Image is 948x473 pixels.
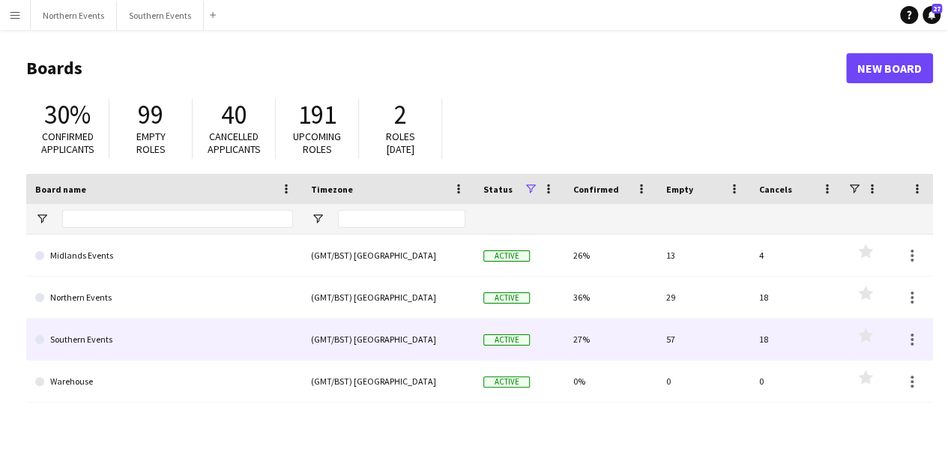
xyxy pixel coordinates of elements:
div: (GMT/BST) [GEOGRAPHIC_DATA] [302,319,474,360]
span: 191 [298,98,336,131]
span: Active [483,250,530,262]
input: Timezone Filter Input [338,210,465,228]
a: Southern Events [35,319,293,361]
a: Midlands Events [35,235,293,277]
span: Cancels [759,184,792,195]
a: Northern Events [35,277,293,319]
div: 13 [657,235,750,276]
h1: Boards [26,57,846,79]
span: Empty [666,184,693,195]
button: Southern Events [117,1,204,30]
span: Active [483,334,530,346]
span: Timezone [311,184,353,195]
div: 18 [750,277,843,318]
button: Open Filter Menu [35,212,49,226]
span: Cancelled applicants [208,130,261,156]
div: 27% [564,319,657,360]
button: Open Filter Menu [311,212,324,226]
span: Upcoming roles [293,130,341,156]
div: 0 [657,361,750,402]
div: (GMT/BST) [GEOGRAPHIC_DATA] [302,277,474,318]
span: Confirmed applicants [41,130,94,156]
a: 27 [923,6,941,24]
span: Roles [DATE] [386,130,415,156]
div: 4 [750,235,843,276]
div: (GMT/BST) [GEOGRAPHIC_DATA] [302,361,474,402]
span: 27 [932,4,942,13]
span: 40 [221,98,247,131]
a: New Board [846,53,933,83]
span: Status [483,184,513,195]
div: (GMT/BST) [GEOGRAPHIC_DATA] [302,235,474,276]
div: 0% [564,361,657,402]
a: Warehouse [35,361,293,403]
div: 36% [564,277,657,318]
div: 57 [657,319,750,360]
span: Confirmed [573,184,619,195]
span: Active [483,292,530,304]
span: Empty roles [136,130,166,156]
div: 0 [750,361,843,402]
input: Board name Filter Input [62,210,293,228]
span: Board name [35,184,86,195]
span: 2 [394,98,407,131]
div: 29 [657,277,750,318]
span: Active [483,376,530,388]
div: 18 [750,319,843,360]
div: 26% [564,235,657,276]
span: 99 [138,98,163,131]
span: 30% [44,98,91,131]
button: Northern Events [31,1,117,30]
